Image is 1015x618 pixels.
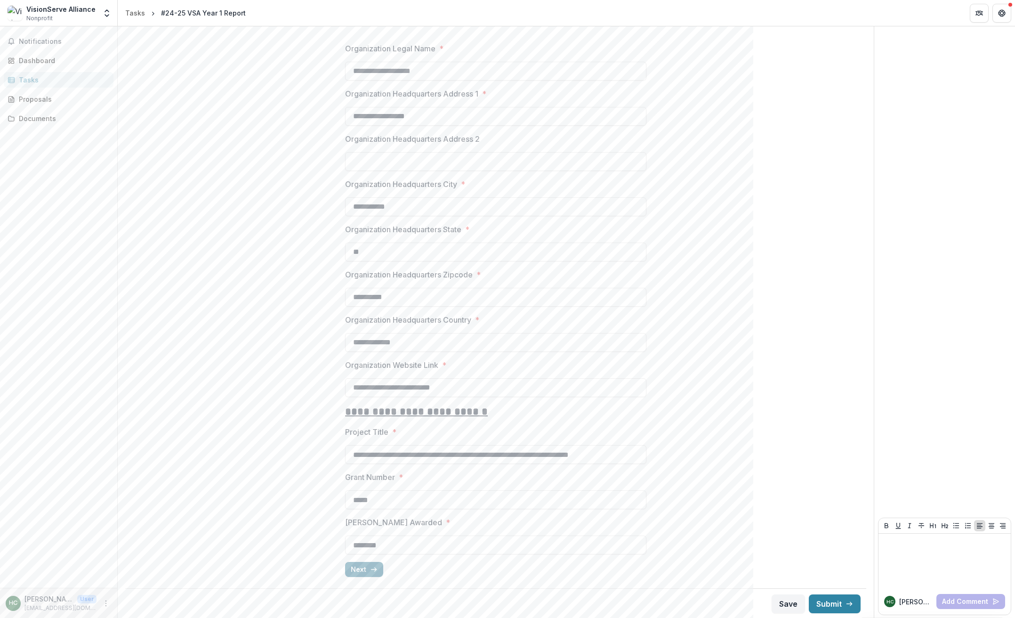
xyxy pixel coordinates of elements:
[345,133,480,145] p: Organization Headquarters Address 2
[970,4,989,23] button: Partners
[904,520,915,531] button: Italicize
[809,594,861,613] button: Submit
[26,14,53,23] span: Nonprofit
[4,111,113,126] a: Documents
[121,6,149,20] a: Tasks
[962,520,974,531] button: Ordered List
[8,6,23,21] img: VisionServe Alliance
[927,520,939,531] button: Heading 1
[345,359,438,371] p: Organization Website Link
[24,594,73,604] p: [PERSON_NAME]
[9,600,17,606] div: Helen Chapman
[936,594,1005,609] button: Add Comment
[772,594,805,613] button: Save
[345,43,435,54] p: Organization Legal Name
[77,595,97,603] p: User
[345,179,457,190] p: Organization Headquarters City
[345,472,395,483] p: Grant Number
[161,8,246,18] div: #24-25 VSA Year 1 Report
[951,520,962,531] button: Bullet List
[19,114,106,123] div: Documents
[19,38,110,46] span: Notifications
[992,4,1011,23] button: Get Help
[121,6,250,20] nav: breadcrumb
[4,91,113,107] a: Proposals
[893,520,904,531] button: Underline
[100,4,113,23] button: Open entity switcher
[345,562,383,577] button: Next
[19,94,106,104] div: Proposals
[24,604,97,612] p: [EMAIL_ADDRESS][DOMAIN_NAME]
[974,520,985,531] button: Align Left
[939,520,951,531] button: Heading 2
[345,314,471,325] p: Organization Headquarters Country
[19,75,106,85] div: Tasks
[345,224,461,235] p: Organization Headquarters State
[345,426,388,438] p: Project Title
[345,269,473,280] p: Organization Headquarters Zipcode
[100,598,112,609] button: More
[881,520,892,531] button: Bold
[886,600,894,604] div: Helen Chapman
[125,8,145,18] div: Tasks
[916,520,927,531] button: Strike
[4,53,113,68] a: Dashboard
[19,56,106,65] div: Dashboard
[345,517,442,528] p: [PERSON_NAME] Awarded
[4,72,113,88] a: Tasks
[345,88,478,99] p: Organization Headquarters Address 1
[997,520,1008,531] button: Align Right
[986,520,997,531] button: Align Center
[899,597,933,607] p: [PERSON_NAME]
[26,4,96,14] div: VisionServe Alliance
[4,34,113,49] button: Notifications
